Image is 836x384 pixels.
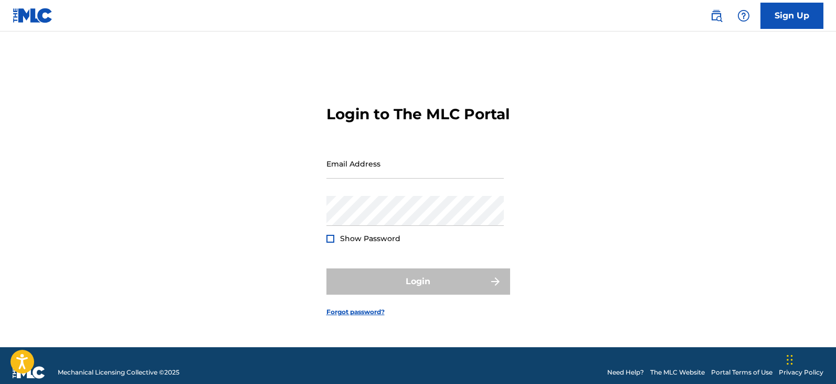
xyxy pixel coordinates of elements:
[58,368,179,377] span: Mechanical Licensing Collective © 2025
[706,5,727,26] a: Public Search
[326,307,385,317] a: Forgot password?
[326,105,510,123] h3: Login to The MLC Portal
[784,334,836,384] iframe: Chat Widget
[340,234,400,243] span: Show Password
[607,368,644,377] a: Need Help?
[779,368,823,377] a: Privacy Policy
[787,344,793,376] div: Arrastrar
[760,3,823,29] a: Sign Up
[733,5,754,26] div: Help
[711,368,772,377] a: Portal Terms of Use
[784,334,836,384] div: Widget de chat
[13,8,53,23] img: MLC Logo
[710,9,723,22] img: search
[650,368,705,377] a: The MLC Website
[13,366,45,379] img: logo
[737,9,750,22] img: help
